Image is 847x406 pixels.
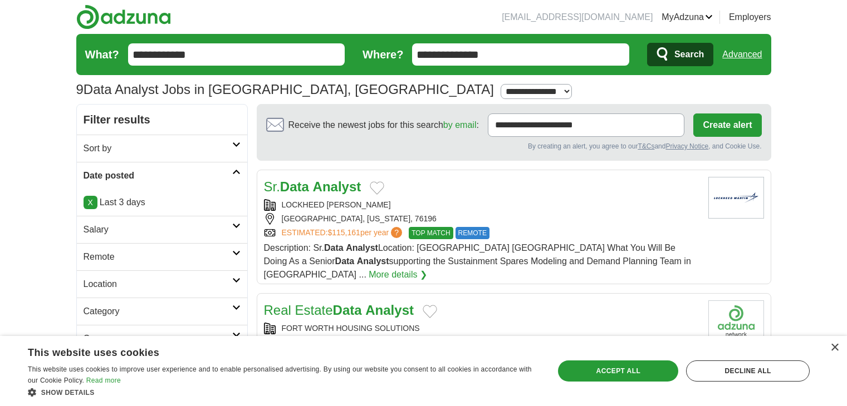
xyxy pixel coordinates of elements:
a: by email [443,120,477,130]
div: Show details [28,387,538,398]
a: Sr.Data Analyst [264,179,361,194]
strong: Data [333,303,362,318]
div: Close [830,344,839,352]
h2: Date posted [84,169,232,182]
span: REMOTE [456,227,489,239]
a: More details ❯ [369,268,427,281]
span: TOP MATCH [409,227,453,239]
div: By creating an alert, you agree to our and , and Cookie Use. [266,141,762,151]
label: Where? [363,46,403,63]
button: Add to favorite jobs [423,305,437,318]
a: Employers [729,11,771,24]
a: ESTIMATED:$115,161per year? [282,227,405,239]
a: Real EstateData Analyst [264,303,414,318]
span: 9 [76,80,84,100]
span: Search [674,43,704,66]
h2: Company [84,332,232,345]
button: Search [647,43,713,66]
p: Last 3 days [84,196,241,209]
button: Add to favorite jobs [370,181,384,195]
span: Receive the newest jobs for this search : [288,118,479,132]
a: T&Cs [638,142,654,150]
strong: Data [335,256,355,266]
span: This website uses cookies to improve user experience and to enable personalised advertising. By u... [28,365,532,384]
a: Date posted [77,162,247,189]
strong: Data [324,243,344,252]
h2: Location [84,278,232,291]
h1: Data Analyst Jobs in [GEOGRAPHIC_DATA], [GEOGRAPHIC_DATA] [76,82,494,97]
a: Salary [77,216,247,243]
strong: Analyst [357,256,389,266]
h2: Remote [84,250,232,264]
span: Show details [41,389,95,397]
img: Company logo [708,300,764,342]
li: [EMAIL_ADDRESS][DOMAIN_NAME] [502,11,653,24]
div: This website uses cookies [28,343,511,359]
h2: Sort by [84,142,232,155]
h2: Category [84,305,232,318]
div: Accept all [558,360,678,382]
span: ? [391,227,402,238]
div: [GEOGRAPHIC_DATA], [US_STATE], 76196 [264,213,699,225]
strong: Analyst [313,179,361,194]
h2: Filter results [77,105,247,135]
a: Category [77,298,247,325]
h2: Salary [84,223,232,236]
a: X [84,196,97,209]
strong: Analyst [346,243,378,252]
strong: Analyst [365,303,414,318]
a: Remote [77,243,247,270]
label: What? [85,46,119,63]
a: Privacy Notice [665,142,708,150]
a: Read more, opens a new window [86,377,121,384]
a: MyAdzuna [662,11,713,24]
div: Decline all [686,360,810,382]
span: $115,161 [327,228,360,237]
a: Company [77,325,247,352]
img: Lockheed Martin logo [708,177,764,219]
strong: Data [280,179,309,194]
a: Sort by [77,135,247,162]
div: FORT WORTH HOUSING SOLUTIONS [264,323,699,334]
a: Location [77,270,247,298]
a: LOCKHEED [PERSON_NAME] [282,200,391,209]
button: Create alert [693,113,761,137]
a: Advanced [722,43,762,66]
span: Description: Sr. Location: [GEOGRAPHIC_DATA] [GEOGRAPHIC_DATA] What You Will Be Doing As a Senior... [264,243,691,279]
img: Adzuna logo [76,4,171,29]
